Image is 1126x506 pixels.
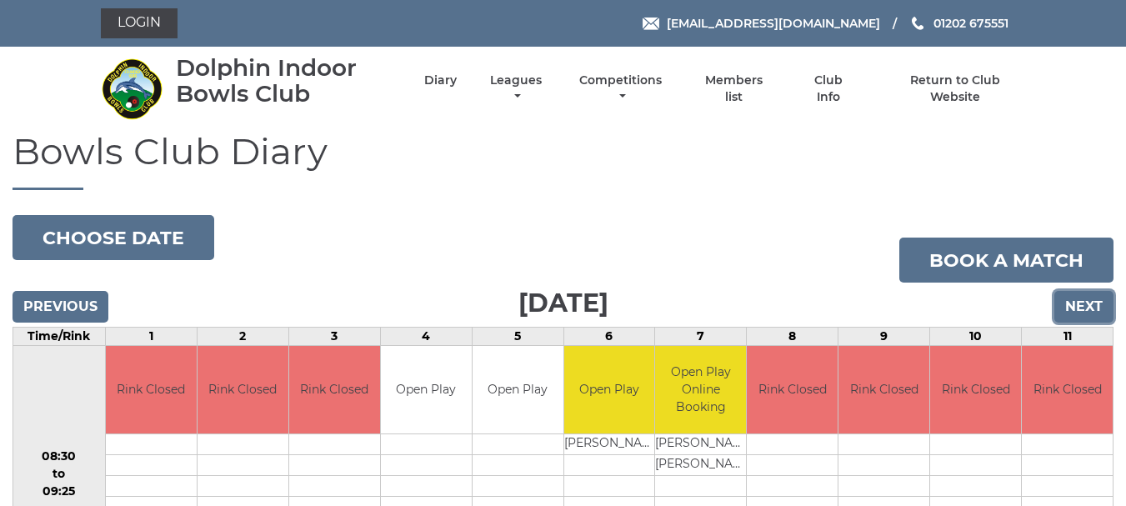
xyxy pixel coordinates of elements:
a: Email [EMAIL_ADDRESS][DOMAIN_NAME] [643,14,880,33]
td: Rink Closed [1022,346,1113,433]
img: Dolphin Indoor Bowls Club [101,58,163,120]
td: Rink Closed [106,346,197,433]
td: [PERSON_NAME] [564,433,655,454]
a: Diary [424,73,457,88]
td: 2 [197,328,288,346]
button: Choose date [13,215,214,260]
a: Leagues [486,73,546,105]
td: Rink Closed [198,346,288,433]
img: Email [643,18,659,30]
td: 7 [655,328,747,346]
td: Time/Rink [13,328,106,346]
td: 10 [930,328,1022,346]
td: Rink Closed [289,346,380,433]
a: Book a match [899,238,1113,283]
img: Phone us [912,17,923,30]
a: Competitions [576,73,667,105]
td: Rink Closed [747,346,838,433]
a: Phone us 01202 675551 [909,14,1008,33]
td: Open Play [564,346,655,433]
td: Open Play [473,346,563,433]
td: 4 [380,328,472,346]
a: Login [101,8,178,38]
span: [EMAIL_ADDRESS][DOMAIN_NAME] [667,16,880,31]
td: 1 [105,328,197,346]
td: 11 [1022,328,1113,346]
a: Club Info [802,73,856,105]
td: Rink Closed [930,346,1021,433]
td: Rink Closed [838,346,929,433]
h1: Bowls Club Diary [13,131,1113,190]
a: Members list [695,73,772,105]
span: 01202 675551 [933,16,1008,31]
td: [PERSON_NAME] [655,454,746,475]
td: 8 [747,328,838,346]
td: [PERSON_NAME] [655,433,746,454]
td: 5 [472,328,563,346]
div: Dolphin Indoor Bowls Club [176,55,395,107]
td: Open Play Online Booking [655,346,746,433]
a: Return to Club Website [884,73,1025,105]
td: Open Play [381,346,472,433]
td: 6 [563,328,655,346]
td: 3 [288,328,380,346]
td: 9 [838,328,930,346]
input: Previous [13,291,108,323]
input: Next [1054,291,1113,323]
